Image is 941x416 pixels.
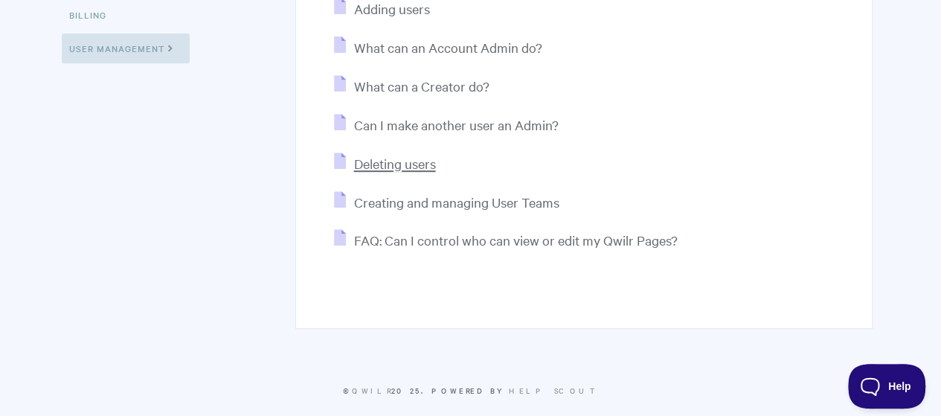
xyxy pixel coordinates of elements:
[334,77,489,95] a: What can a Creator do?
[352,385,391,396] a: Qwilr
[353,155,435,172] span: Deleting users
[69,384,873,397] p: © 2025.
[353,193,559,211] span: Creating and managing User Teams
[334,116,558,133] a: Can I make another user an Admin?
[334,155,435,172] a: Deleting users
[353,39,542,56] span: What can an Account Admin do?
[353,77,489,95] span: What can a Creator do?
[334,193,559,211] a: Creating and managing User Teams
[334,39,542,56] a: What can an Account Admin do?
[848,364,926,409] iframe: Toggle Customer Support
[334,231,677,249] a: FAQ: Can I control who can view or edit my Qwilr Pages?
[353,231,677,249] span: FAQ: Can I control who can view or edit my Qwilr Pages?
[431,385,599,396] span: Powered by
[353,116,558,133] span: Can I make another user an Admin?
[509,385,599,396] a: Help Scout
[62,33,190,63] a: User Management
